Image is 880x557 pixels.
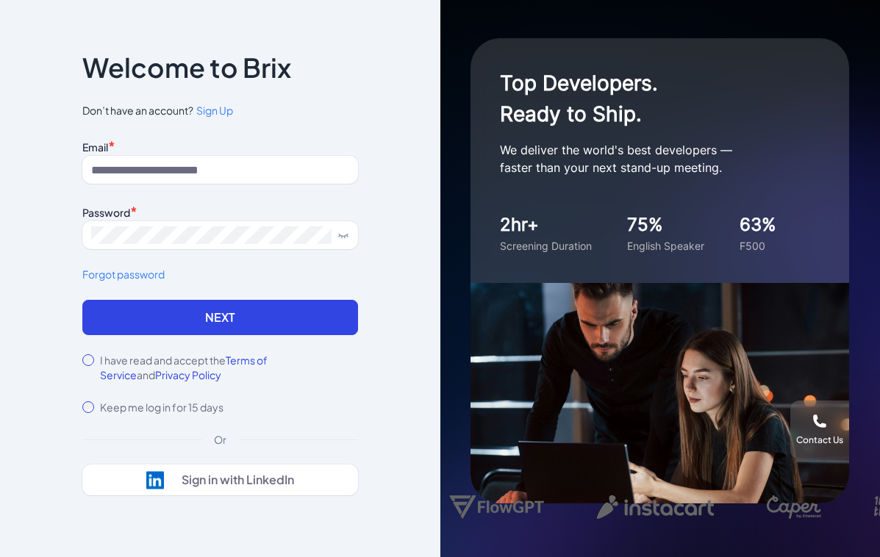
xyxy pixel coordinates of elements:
button: Contact Us [790,400,849,459]
button: Sign in with LinkedIn [82,464,358,495]
button: Next [82,300,358,335]
label: I have read and accept the and [100,353,358,382]
div: 2hr+ [500,212,592,238]
h1: Top Developers. Ready to Ship. [500,68,794,129]
a: Sign Up [193,103,233,118]
span: Sign Up [196,104,233,117]
div: Sign in with LinkedIn [182,472,294,487]
span: Don’t have an account? [82,103,358,118]
div: Contact Us [796,434,843,446]
label: Password [82,206,130,219]
label: Keep me log in for 15 days [100,400,223,414]
div: F500 [740,238,776,254]
label: Email [82,140,108,154]
div: 75% [627,212,704,238]
div: English Speaker [627,238,704,254]
a: Forgot password [82,267,358,282]
p: We deliver the world's best developers — faster than your next stand-up meeting. [500,141,794,176]
div: Or [202,432,238,447]
p: Welcome to Brix [82,56,291,79]
span: Privacy Policy [155,368,221,381]
div: 63% [740,212,776,238]
div: Screening Duration [500,238,592,254]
